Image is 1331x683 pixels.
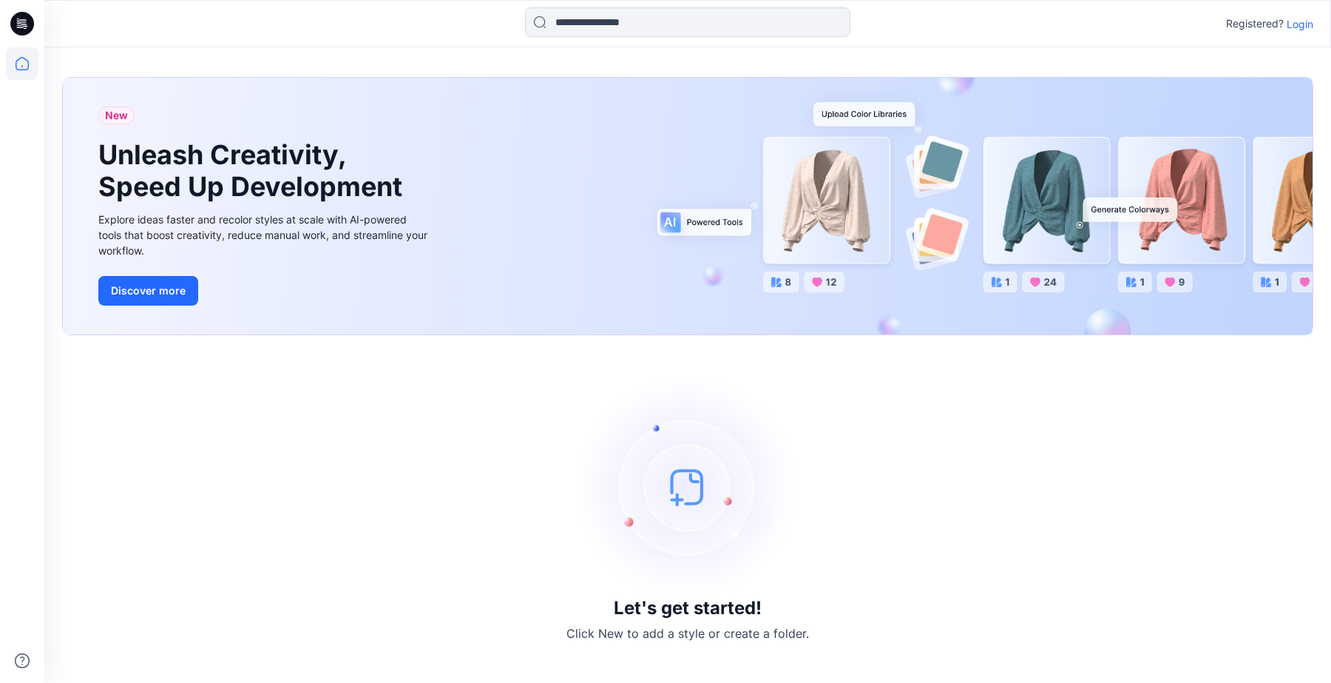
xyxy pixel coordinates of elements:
button: Discover more [98,276,198,306]
img: empty-state-image.svg [577,376,799,598]
a: Discover more [98,276,431,306]
h3: Let's get started! [614,598,762,619]
div: Explore ideas faster and recolor styles at scale with AI-powered tools that boost creativity, red... [98,212,431,258]
span: New [105,107,128,124]
p: Login [1287,16,1313,32]
h1: Unleash Creativity, Speed Up Development [98,139,409,203]
p: Click New to add a style or create a folder. [566,625,809,642]
p: Registered? [1226,15,1284,33]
